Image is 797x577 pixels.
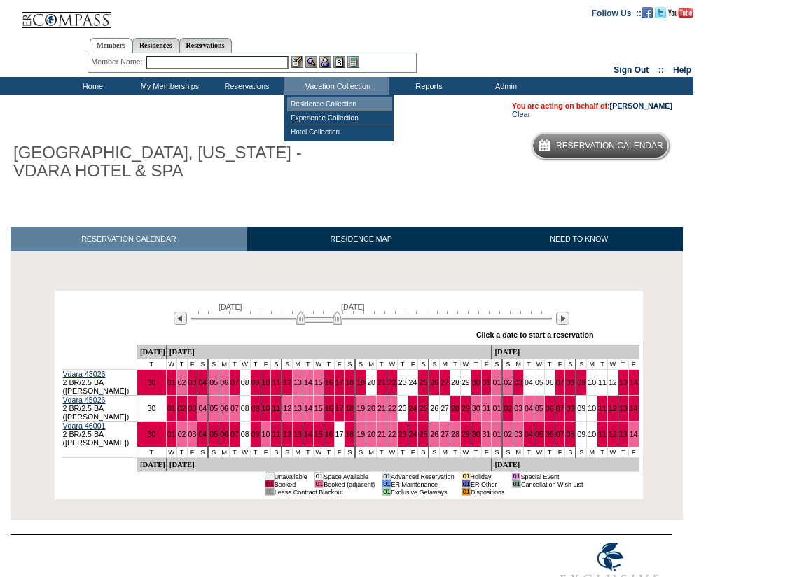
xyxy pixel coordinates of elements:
td: M [440,447,450,458]
td: S [282,447,292,458]
td: 2 BR/2.5 BA ([PERSON_NAME]) [62,422,137,447]
a: 25 [419,430,427,438]
img: Subscribe to our YouTube Channel [668,8,693,18]
a: 05 [209,378,218,387]
td: F [555,447,565,458]
td: S [565,447,576,458]
a: 30 [147,430,155,438]
a: 24 [409,430,417,438]
a: 18 [345,404,354,412]
a: 17 [335,430,344,438]
a: 02 [504,378,512,387]
td: S [197,447,208,458]
a: RESIDENCE MAP [247,227,476,251]
a: 04 [525,378,533,387]
a: Become our fan on Facebook [642,8,653,16]
a: 04 [525,430,533,438]
a: 09 [577,430,585,438]
td: T [450,447,461,458]
span: You are acting on behalf of: [512,102,672,110]
td: Residence Collection [287,97,392,111]
a: 02 [178,404,186,412]
a: 06 [546,378,554,387]
td: T [450,359,461,370]
td: Reservations [207,77,284,95]
a: 07 [556,430,564,438]
a: 12 [609,378,617,387]
td: S [418,447,429,458]
img: Previous [174,312,187,325]
a: Vdara 43026 [63,370,106,378]
a: 01 [167,430,176,438]
a: 31 [483,404,491,412]
td: Booked (adjacent) [324,480,375,488]
a: 20 [367,404,375,412]
a: 15 [314,430,323,438]
h5: Reservation Calendar [556,141,663,151]
td: F [481,359,492,370]
td: W [607,359,618,370]
td: W [460,359,471,370]
a: 28 [451,378,459,387]
a: 14 [630,404,638,412]
td: T [229,447,240,458]
td: S [502,359,513,370]
a: 22 [388,404,396,412]
td: F [334,359,345,370]
a: 23 [398,404,407,412]
td: T [250,447,261,458]
td: M [219,359,230,370]
a: Vdara 46001 [63,422,106,430]
a: 13 [619,430,628,438]
div: Member Name: [91,56,145,68]
td: [DATE] [166,345,492,359]
td: 2 BR/2.5 BA ([PERSON_NAME]) [62,370,137,396]
a: 08 [241,430,249,438]
td: F [628,359,639,370]
td: S [355,447,366,458]
a: 26 [430,378,438,387]
a: 01 [492,404,501,412]
td: S [418,359,429,370]
a: 02 [504,404,512,412]
a: 27 [441,404,449,412]
a: 03 [188,404,197,412]
a: 08 [241,404,249,412]
td: 01 [512,473,520,480]
a: 17 [335,378,344,387]
td: Booked [274,480,307,488]
span: [DATE] [219,303,242,311]
td: S [492,359,502,370]
a: 05 [209,430,218,438]
a: 26 [430,404,438,412]
span: [DATE] [341,303,365,311]
td: T [324,359,334,370]
td: W [534,359,544,370]
a: 09 [251,430,260,438]
a: 23 [398,378,407,387]
a: 13 [293,378,302,387]
a: 14 [630,378,638,387]
a: 29 [462,404,470,412]
td: T [597,447,608,458]
a: 16 [325,404,333,412]
td: 01 [382,480,391,488]
td: F [187,447,197,458]
a: Reservations [179,38,232,53]
a: 16 [325,378,333,387]
a: 05 [209,404,218,412]
td: M [513,447,524,458]
a: 13 [619,404,628,412]
td: F [187,359,197,370]
td: T [176,447,187,458]
a: 29 [462,430,470,438]
img: Reservations [333,56,345,68]
a: Help [673,65,691,75]
td: F [628,447,639,458]
a: NEED TO KNOW [475,227,683,251]
a: Clear [512,110,530,118]
td: S [576,359,586,370]
a: 02 [178,430,186,438]
a: 16 [325,430,333,438]
td: F [408,359,418,370]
